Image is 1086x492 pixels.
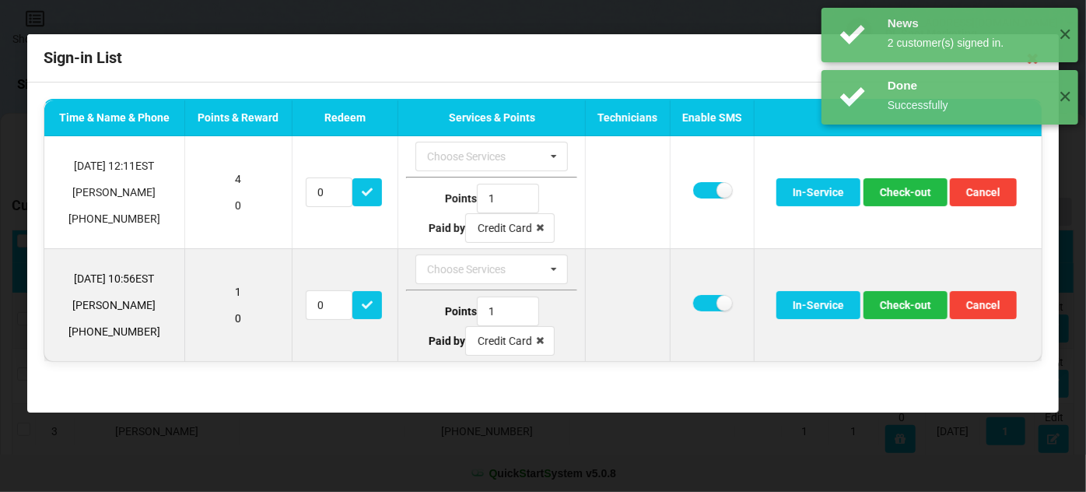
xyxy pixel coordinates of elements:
[306,177,352,207] input: Redeem
[192,171,284,187] p: 4
[192,284,284,300] p: 1
[292,100,398,137] th: Redeem
[429,222,465,234] b: Paid by
[192,311,284,326] p: 0
[192,198,284,213] p: 0
[477,184,539,213] input: Type Points
[52,271,177,286] p: [DATE] 10:56 EST
[888,78,1047,93] div: Done
[888,16,1047,31] div: News
[669,100,753,137] th: Enable SMS
[423,148,528,166] div: Choose Services
[52,158,177,174] p: [DATE] 12:11 EST
[776,291,860,319] button: In-Service
[888,97,1047,113] div: Successfully
[184,100,292,137] th: Points & Reward
[306,290,352,320] input: Redeem
[52,211,177,227] p: [PHONE_NUMBER]
[429,335,465,347] b: Paid by
[52,324,177,339] p: [PHONE_NUMBER]
[585,100,669,137] th: Technicians
[445,305,477,318] b: Points
[864,291,948,319] button: Check-out
[52,184,177,200] p: [PERSON_NAME]
[445,192,477,205] b: Points
[398,100,585,137] th: Services & Points
[423,261,528,279] div: Choose Services
[478,223,532,234] div: Credit Card
[52,297,177,313] p: [PERSON_NAME]
[477,297,539,326] input: Type Points
[776,178,860,206] button: In-Service
[478,336,532,346] div: Credit Card
[27,34,1059,83] div: Sign-in List
[44,100,184,137] th: Time & Name & Phone
[888,35,1047,51] div: 2 customer(s) signed in.
[950,291,1017,319] button: Cancel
